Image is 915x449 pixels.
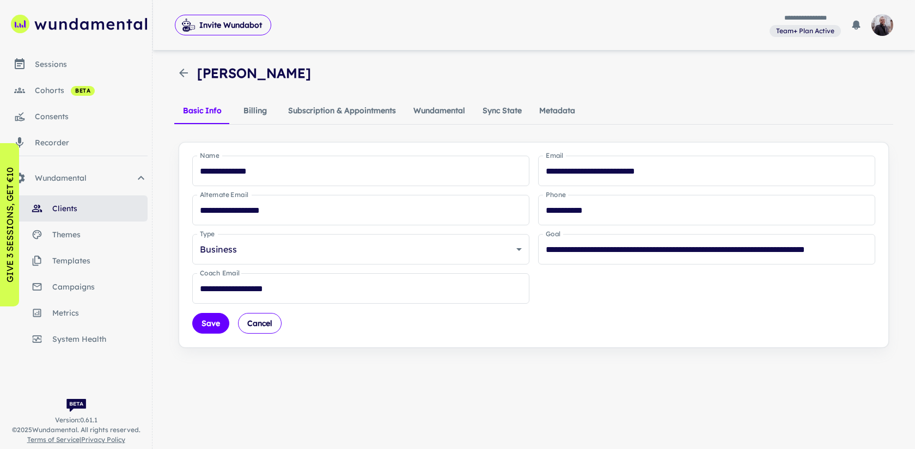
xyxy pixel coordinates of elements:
[35,110,148,122] div: consents
[4,77,148,103] a: cohorts beta
[52,202,148,214] span: clients
[546,229,560,238] label: Goal
[546,190,566,199] label: Phone
[546,151,563,160] label: Email
[200,229,215,238] label: Type
[52,333,148,345] span: system health
[772,26,839,36] span: Team+ Plan Active
[52,281,148,293] span: campaigns
[4,165,148,191] div: Wundamental
[175,14,271,36] span: Invite Wundabot to record a meeting
[71,87,95,95] span: beta
[35,58,148,70] div: sessions
[27,435,125,445] span: |
[4,326,148,352] a: system health
[174,98,893,124] div: client detail tabs
[3,167,16,282] p: GIVE 3 SESSIONS, GET €10
[52,229,148,241] span: themes
[4,130,148,156] a: recorder
[871,14,893,36] img: photoURL
[27,435,80,444] a: Terms of Service
[770,25,841,36] span: View and manage your current plan and billing details.
[35,137,148,149] div: recorder
[200,190,248,199] label: Alternate Email
[200,268,240,278] label: Coach Email
[279,98,405,124] button: Subscription & Appointments
[81,435,125,444] a: Privacy Policy
[4,274,148,300] a: campaigns
[52,307,148,319] span: metrics
[175,15,271,35] button: Invite Wundabot
[35,84,148,96] div: cohorts
[474,98,530,124] button: Sync State
[35,172,135,184] span: Wundamental
[197,63,311,83] h4: [PERSON_NAME]
[4,300,148,326] a: metrics
[52,255,148,267] span: templates
[4,195,148,222] a: clients
[4,222,148,248] a: themes
[530,98,584,124] button: Metadata
[4,51,148,77] a: sessions
[770,24,841,38] a: View and manage your current plan and billing details.
[405,98,474,124] button: Wundamental
[55,415,97,425] span: Version: 0.61.1
[230,98,279,124] button: Billing
[238,313,282,334] button: Cancel
[192,313,229,334] button: Save
[200,151,219,160] label: Name
[12,425,141,435] span: © 2025 Wundamental. All rights reserved.
[174,98,230,124] button: Basic Info
[4,248,148,274] a: templates
[4,103,148,130] a: consents
[192,234,529,265] div: Business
